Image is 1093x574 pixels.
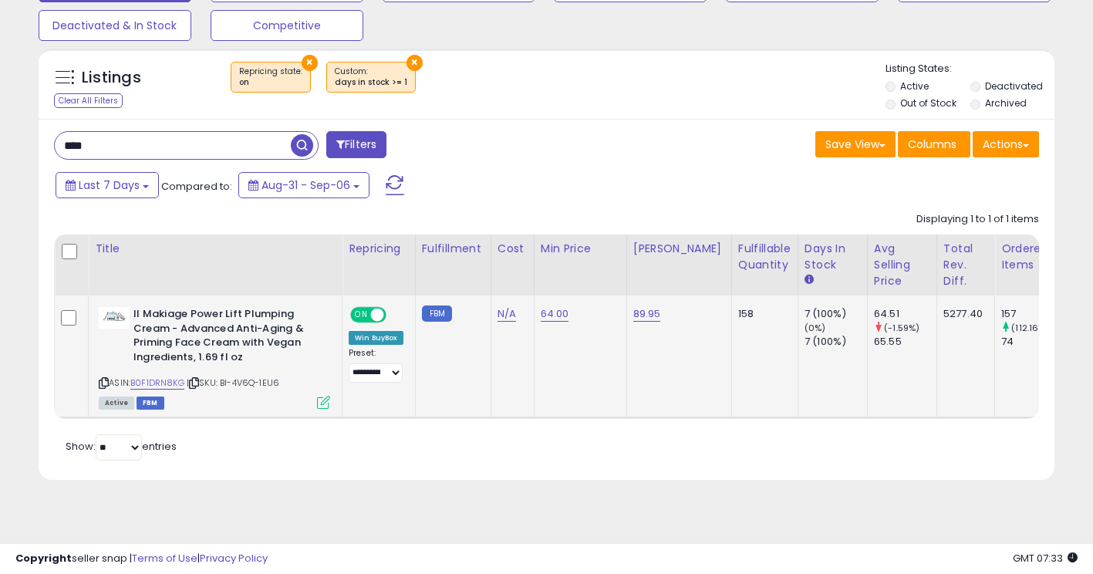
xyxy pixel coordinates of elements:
div: Preset: [349,348,403,383]
strong: Copyright [15,551,72,566]
div: 65.55 [874,335,936,349]
a: Privacy Policy [200,551,268,566]
label: Deactivated [985,79,1043,93]
button: Deactivated & In Stock [39,10,191,41]
div: Min Price [541,241,620,257]
button: × [407,55,423,71]
small: FBM [422,306,452,322]
label: Active [900,79,929,93]
div: 64.51 [874,307,936,321]
span: | SKU: BI-4V6Q-1EU6 [187,376,279,389]
a: B0F1DRN8KG [130,376,184,390]
span: ON [352,309,371,322]
div: ASIN: [99,307,330,407]
small: (112.16%) [1011,322,1049,334]
small: (-1.59%) [884,322,919,334]
div: Displaying 1 to 1 of 1 items [916,212,1039,227]
div: Win BuyBox [349,331,403,345]
div: Repricing [349,241,409,257]
div: 157 [1001,307,1064,321]
b: Il Makiage Power Lift Plumping Cream - Advanced Anti-Aging & Priming Face Cream with Vegan Ingred... [133,307,321,368]
p: Listing States: [886,62,1054,76]
span: Last 7 Days [79,177,140,193]
div: days in stock >= 1 [335,77,407,88]
div: Title [95,241,336,257]
div: 74 [1001,335,1064,349]
span: OFF [384,309,409,322]
button: Aug-31 - Sep-06 [238,172,369,198]
div: Days In Stock [805,241,861,273]
span: Repricing state : [239,66,302,89]
div: [PERSON_NAME] [633,241,725,257]
span: Columns [908,137,956,152]
span: Show: entries [66,439,177,454]
a: Terms of Use [132,551,197,566]
span: Aug-31 - Sep-06 [261,177,350,193]
button: Last 7 Days [56,172,159,198]
div: 7 (100%) [805,307,867,321]
span: All listings currently available for purchase on Amazon [99,397,134,410]
span: Compared to: [161,179,232,194]
div: 7 (100%) [805,335,867,349]
img: 31ktWshnMJL._SL40_.jpg [99,307,130,329]
button: Columns [898,131,970,157]
div: Avg Selling Price [874,241,930,289]
small: (0%) [805,322,826,334]
div: on [239,77,302,88]
a: 64.00 [541,306,569,322]
h5: Listings [82,67,141,89]
button: Actions [973,131,1039,157]
div: Cost [498,241,528,257]
div: Ordered Items [1001,241,1058,273]
div: 158 [738,307,786,321]
label: Out of Stock [900,96,956,110]
button: Filters [326,131,386,158]
span: 2025-09-14 07:33 GMT [1013,551,1078,566]
button: × [302,55,318,71]
div: 5277.40 [943,307,983,321]
div: Fulfillment [422,241,484,257]
div: Total Rev. Diff. [943,241,988,289]
a: 89.95 [633,306,661,322]
div: Clear All Filters [54,93,123,108]
a: N/A [498,306,516,322]
button: Competitive [211,10,363,41]
span: FBM [137,397,164,410]
span: Custom: [335,66,407,89]
label: Archived [985,96,1027,110]
small: Days In Stock. [805,273,814,287]
div: seller snap | | [15,552,268,566]
div: Fulfillable Quantity [738,241,791,273]
button: Save View [815,131,896,157]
